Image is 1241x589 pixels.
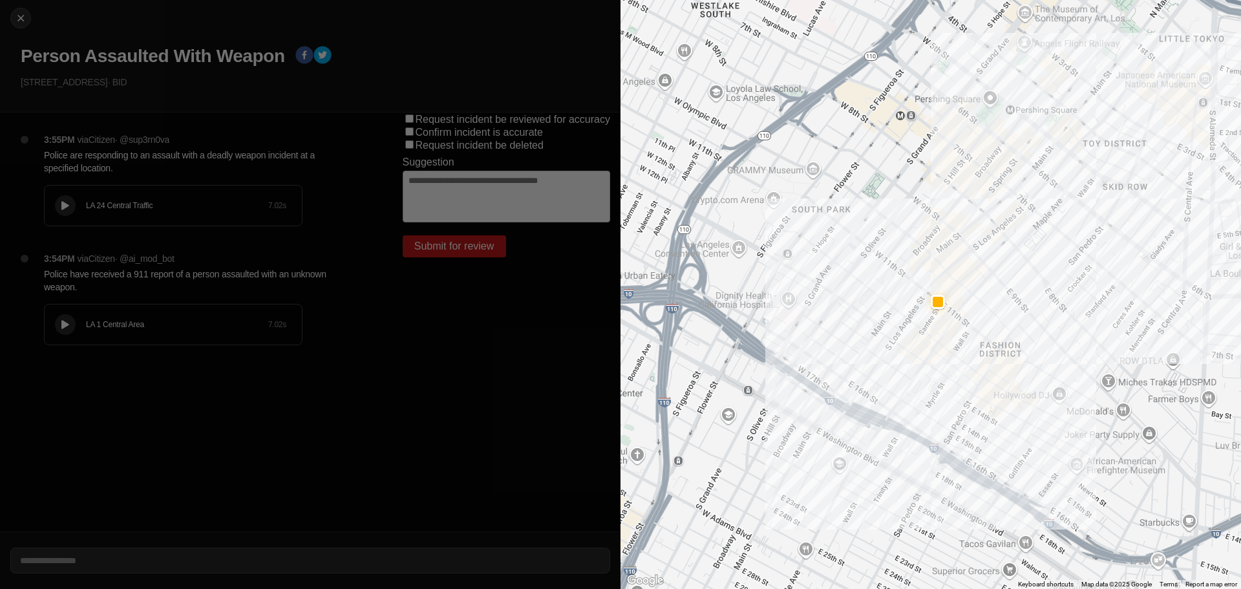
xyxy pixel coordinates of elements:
img: cancel [14,12,27,25]
a: Terms (opens in new tab) [1160,581,1178,588]
p: [STREET_ADDRESS] · BID [21,76,610,89]
p: via Citizen · @ ai_mod_bot [78,252,175,265]
div: 7.02 s [268,200,286,211]
a: Open this area in Google Maps (opens a new window) [624,572,666,589]
div: LA 24 Central Traffic [86,200,268,211]
p: Police are responding to an assault with a deadly weapon incident at a specified location. [44,149,351,175]
button: cancel [10,8,31,28]
div: LA 1 Central Area [86,319,268,330]
label: Confirm incident is accurate [416,127,543,138]
button: Submit for review [403,235,506,257]
button: facebook [295,46,313,67]
h1: Person Assaulted With Weapon [21,45,285,68]
div: 7.02 s [268,319,286,330]
span: Map data ©2025 Google [1081,581,1152,588]
p: via Citizen · @ sup3rn0va [78,133,170,146]
button: twitter [313,46,332,67]
button: Keyboard shortcuts [1018,580,1074,589]
p: 3:54PM [44,252,75,265]
p: 3:55PM [44,133,75,146]
a: Report a map error [1185,581,1237,588]
label: Request incident be deleted [416,140,544,151]
label: Request incident be reviewed for accuracy [416,114,611,125]
p: Police have received a 911 report of a person assaulted with an unknown weapon. [44,268,351,294]
label: Suggestion [403,156,454,168]
img: Google [624,572,666,589]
